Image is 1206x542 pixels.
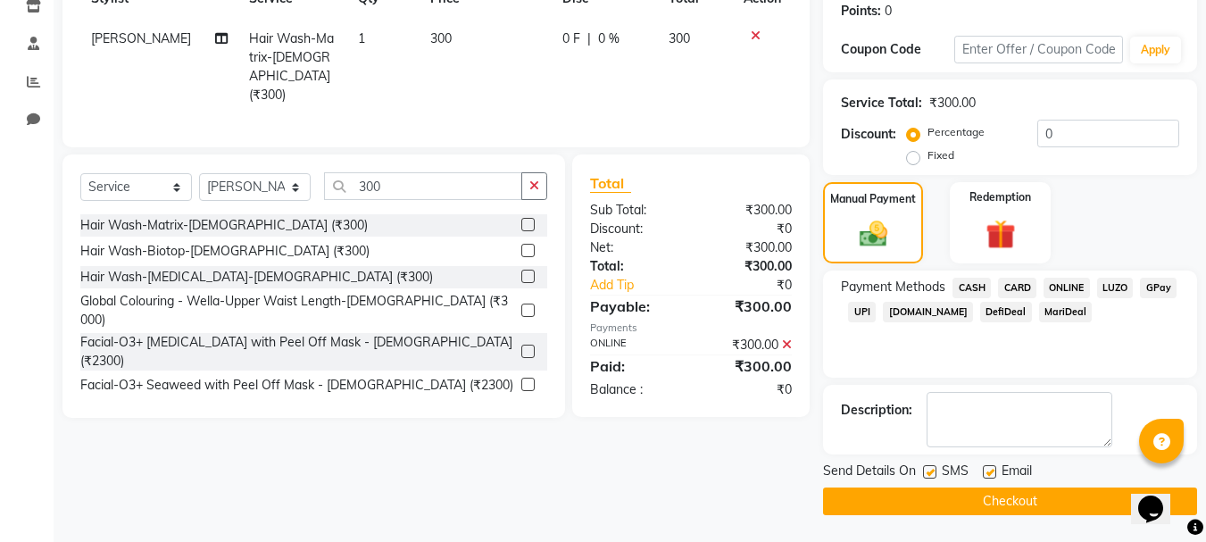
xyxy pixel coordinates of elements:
[841,125,896,144] div: Discount:
[848,302,876,322] span: UPI
[430,30,452,46] span: 300
[1044,278,1090,298] span: ONLINE
[80,333,514,371] div: Facial-O3+ [MEDICAL_DATA] with Peel Off Mask - [DEMOGRAPHIC_DATA] (₹2300)
[358,30,365,46] span: 1
[1130,37,1181,63] button: Apply
[324,172,522,200] input: Search or Scan
[91,30,191,46] span: [PERSON_NAME]
[80,292,514,329] div: Global Colouring - Wella-Upper Waist Length-[DEMOGRAPHIC_DATA] (₹3000)
[577,257,691,276] div: Total:
[598,29,620,48] span: 0 %
[711,276,806,295] div: ₹0
[1039,302,1093,322] span: MariDeal
[952,278,991,298] span: CASH
[1131,471,1188,524] iframe: chat widget
[841,40,953,59] div: Coupon Code
[1140,278,1177,298] span: GPay
[577,355,691,377] div: Paid:
[980,302,1032,322] span: DefiDeal
[691,336,805,354] div: ₹300.00
[249,30,334,103] span: Hair Wash-Matrix-[DEMOGRAPHIC_DATA] (₹300)
[691,355,805,377] div: ₹300.00
[691,257,805,276] div: ₹300.00
[691,238,805,257] div: ₹300.00
[577,336,691,354] div: ONLINE
[823,488,1197,515] button: Checkout
[691,296,805,317] div: ₹300.00
[927,147,954,163] label: Fixed
[80,216,368,235] div: Hair Wash-Matrix-[DEMOGRAPHIC_DATA] (₹300)
[577,220,691,238] div: Discount:
[841,278,945,296] span: Payment Methods
[590,174,631,193] span: Total
[998,278,1036,298] span: CARD
[577,296,691,317] div: Payable:
[587,29,591,48] span: |
[691,380,805,399] div: ₹0
[577,276,710,295] a: Add Tip
[883,302,973,322] span: [DOMAIN_NAME]
[691,220,805,238] div: ₹0
[830,191,916,207] label: Manual Payment
[841,94,922,113] div: Service Total:
[841,2,881,21] div: Points:
[841,401,912,420] div: Description:
[942,462,969,484] span: SMS
[80,376,513,395] div: Facial-O3+ Seaweed with Peel Off Mask - [DEMOGRAPHIC_DATA] (₹2300)
[954,36,1123,63] input: Enter Offer / Coupon Code
[577,380,691,399] div: Balance :
[577,201,691,220] div: Sub Total:
[669,30,690,46] span: 300
[1097,278,1134,298] span: LUZO
[562,29,580,48] span: 0 F
[80,268,433,287] div: Hair Wash-[MEDICAL_DATA]-[DEMOGRAPHIC_DATA] (₹300)
[691,201,805,220] div: ₹300.00
[823,462,916,484] span: Send Details On
[977,216,1025,253] img: _gift.svg
[929,94,976,113] div: ₹300.00
[969,189,1031,205] label: Redemption
[590,321,792,336] div: Payments
[577,238,691,257] div: Net:
[927,124,985,140] label: Percentage
[1002,462,1032,484] span: Email
[80,242,370,261] div: Hair Wash-Biotop-[DEMOGRAPHIC_DATA] (₹300)
[885,2,892,21] div: 0
[851,218,896,250] img: _cash.svg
